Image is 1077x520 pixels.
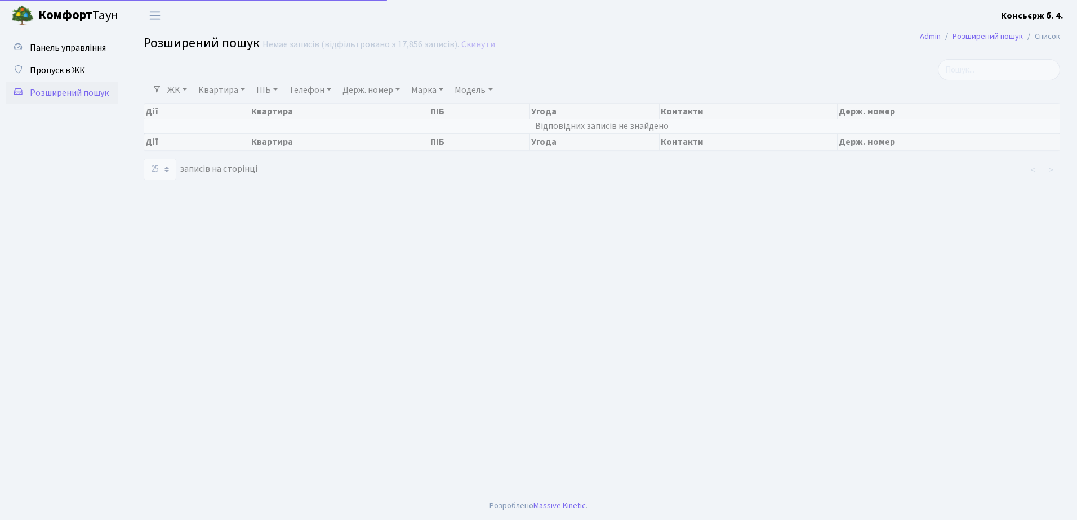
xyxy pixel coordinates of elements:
[30,42,106,54] span: Панель управління
[250,133,429,150] th: Квартира
[489,500,588,512] div: Розроблено .
[660,133,838,150] th: Контакти
[30,64,85,77] span: Пропуск в ЖК
[6,37,118,59] a: Панель управління
[38,6,92,24] b: Комфорт
[141,6,169,25] button: Переключити навігацію
[6,59,118,82] a: Пропуск в ЖК
[194,80,250,100] a: Квартира
[450,80,497,100] a: Модель
[461,39,495,50] a: Скинути
[11,5,34,27] img: logo.png
[953,30,1023,42] a: Розширений пошук
[429,104,530,119] th: ПІБ
[429,133,530,150] th: ПІБ
[1001,10,1063,22] b: Консьєрж б. 4.
[338,80,404,100] a: Держ. номер
[920,30,941,42] a: Admin
[30,87,109,99] span: Розширений пошук
[838,133,1060,150] th: Держ. номер
[262,39,459,50] div: Немає записів (відфільтровано з 17,856 записів).
[144,159,257,180] label: записів на сторінці
[938,59,1060,80] input: Пошук...
[144,159,176,180] select: записів на сторінці
[252,80,282,100] a: ПІБ
[144,119,1060,133] td: Відповідних записів не знайдено
[533,500,586,512] a: Massive Kinetic
[1023,30,1060,43] li: Список
[407,80,448,100] a: Марка
[530,104,660,119] th: Угода
[144,104,250,119] th: Дії
[838,104,1060,119] th: Держ. номер
[530,133,660,150] th: Угода
[144,133,250,150] th: Дії
[660,104,838,119] th: Контакти
[38,6,118,25] span: Таун
[1001,9,1063,23] a: Консьєрж б. 4.
[903,25,1077,48] nav: breadcrumb
[144,33,260,53] span: Розширений пошук
[250,104,429,119] th: Квартира
[284,80,336,100] a: Телефон
[6,82,118,104] a: Розширений пошук
[163,80,192,100] a: ЖК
